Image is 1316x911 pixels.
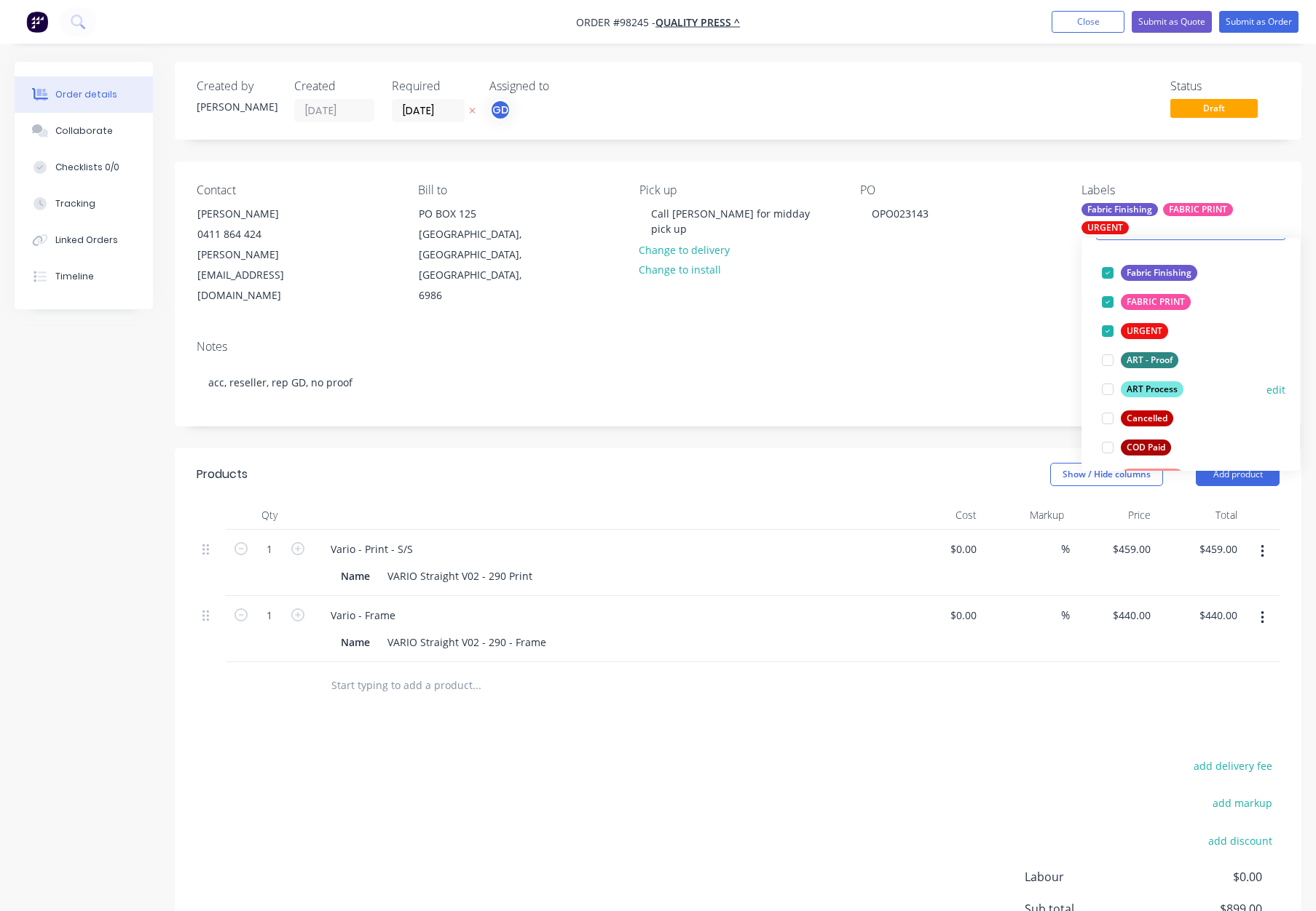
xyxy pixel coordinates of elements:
button: GD [489,99,511,121]
button: Change to delivery [631,239,737,259]
button: Linked Orders [15,222,153,258]
div: Cost [896,501,982,530]
div: Linked Orders [55,234,118,247]
div: Cancelled [1121,410,1173,426]
span: % [1061,607,1070,624]
div: URGENT [1081,221,1129,234]
button: Submit as Quote [1132,11,1212,33]
div: Markup [982,501,1069,530]
button: add delivery fee [1186,756,1280,776]
div: Created by [197,79,277,93]
div: Name [335,565,376,586]
button: Fabric Finishing [1096,263,1203,283]
span: Labour [1025,868,1154,886]
div: Total [1157,501,1243,530]
div: Required [392,79,472,93]
span: Draft [1170,99,1258,117]
button: Tracking [15,186,153,222]
div: Labels [1081,183,1280,197]
div: OPO023143 [860,203,940,224]
div: PO BOX 125[GEOGRAPHIC_DATA], [GEOGRAPHIC_DATA], [GEOGRAPHIC_DATA], 6986 [406,203,552,306]
div: ART Process [1121,381,1183,397]
button: Checklists 0/0 [15,149,153,186]
div: VARIO Straight V02 - 290 - Frame [382,632,552,653]
button: Show / Hide columns [1050,463,1163,486]
div: Checklists 0/0 [55,161,119,174]
input: Start typing to add a product... [331,671,622,700]
button: FABRIC PRINT [1096,292,1197,312]
div: Created [294,79,374,93]
div: Qty [226,501,313,530]
button: edit [1266,382,1285,397]
div: ART - Proof [1121,352,1178,368]
div: Assigned to [489,79,635,93]
div: Products [197,466,248,483]
div: Vario - Print - S/S [319,538,425,560]
button: Cancelled [1096,408,1179,429]
button: Collaborate [15,113,153,149]
button: Order details [15,76,153,113]
button: add markup [1205,793,1280,813]
div: 0411 864 424 [197,224,318,244]
div: FABRIC PRINT [1121,294,1191,310]
span: $0.00 [1154,868,1262,886]
div: Notes [197,340,1280,354]
button: ART - Proof [1096,350,1184,370]
div: [GEOGRAPHIC_DATA], [GEOGRAPHIC_DATA], [GEOGRAPHIC_DATA], 6986 [419,224,540,306]
div: [PERSON_NAME] [197,204,318,224]
span: Order #98245 - [576,15,655,29]
div: [PERSON_NAME][EMAIL_ADDRESS][DOMAIN_NAME] [197,244,318,306]
div: Price [1070,501,1157,530]
button: Timeline [15,258,153,295]
div: VARIO Straight V02 - 290 Print [382,565,538,586]
div: Pick up [639,183,838,197]
button: COD Unpaid [1096,466,1189,487]
div: [PERSON_NAME] [197,99,277,114]
div: FABRIC PRINT [1163,203,1233,216]
button: add discount [1200,830,1280,850]
div: Tracking [55,197,95,210]
div: Order details [55,88,117,101]
div: Call [PERSON_NAME] for midday pick up [639,203,838,239]
div: PO [860,183,1058,197]
div: Status [1170,79,1280,93]
button: COD Paid [1096,437,1177,458]
button: URGENT [1096,321,1174,341]
div: acc, reseller, rep GD, no proof [197,360,1280,405]
div: Timeline [55,270,94,283]
img: Factory [26,11,48,33]
div: Vario - Frame [319,605,407,626]
span: % [1061,541,1070,557]
div: Name [335,632,376,653]
div: COD Unpaid [1121,469,1183,485]
div: PO BOX 125 [419,204,540,224]
div: Contact [197,183,395,197]
button: Close [1052,11,1124,33]
a: QUALITY PRESS ^ [655,15,740,29]
button: Submit as Order [1219,11,1299,33]
div: [PERSON_NAME]0411 864 424[PERSON_NAME][EMAIL_ADDRESS][DOMAIN_NAME] [185,203,331,306]
div: COD Paid [1121,439,1171,455]
div: URGENT [1121,323,1168,339]
div: Bill to [418,183,616,197]
div: Fabric Finishing [1081,203,1158,216]
button: ART Process [1096,379,1189,399]
div: Collaborate [55,124,113,138]
div: Fabric Finishing [1121,265,1197,281]
button: Add product [1196,463,1280,486]
button: Change to install [631,260,728,279]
